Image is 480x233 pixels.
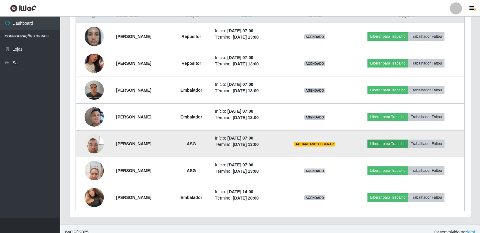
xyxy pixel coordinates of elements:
[181,61,201,66] strong: Repositor
[408,193,444,202] button: Trabalhador Faltou
[85,77,104,103] img: 1757468836849.jpeg
[408,166,444,175] button: Trabalhador Faltou
[408,140,444,148] button: Trabalhador Faltou
[116,115,151,119] strong: [PERSON_NAME]
[304,34,325,39] span: AGENDADO
[304,88,325,93] span: AGENDADO
[215,189,278,195] li: Início:
[294,142,335,146] span: AGUARDANDO LIBERAR
[215,34,278,40] li: Término:
[116,34,151,39] strong: [PERSON_NAME]
[215,55,278,61] li: Início:
[215,162,278,168] li: Início:
[304,168,325,173] span: AGENDADO
[215,168,278,175] li: Término:
[116,88,151,93] strong: [PERSON_NAME]
[215,81,278,88] li: Início:
[304,115,325,120] span: AGENDADO
[228,55,253,60] time: [DATE] 07:00
[367,32,408,41] button: Liberar para Trabalho
[304,195,325,200] span: AGENDADO
[116,168,151,173] strong: [PERSON_NAME]
[233,88,259,93] time: [DATE] 13:00
[233,196,259,200] time: [DATE] 20:00
[408,32,444,41] button: Trabalhador Faltou
[233,142,259,147] time: [DATE] 13:00
[408,86,444,94] button: Trabalhador Faltou
[116,61,151,66] strong: [PERSON_NAME]
[85,19,104,54] img: 1756337555604.jpeg
[233,61,259,66] time: [DATE] 13:00
[181,88,202,93] strong: Embalador
[233,115,259,120] time: [DATE] 13:00
[85,180,104,215] img: 1758278532969.jpeg
[215,141,278,148] li: Término:
[85,158,104,183] img: 1758203147190.jpeg
[10,5,37,12] img: CoreUI Logo
[215,61,278,67] li: Término:
[367,166,408,175] button: Liberar para Trabalho
[367,59,408,68] button: Liberar para Trabalho
[233,169,259,174] time: [DATE] 13:00
[304,61,325,66] span: AGENDADO
[215,135,278,141] li: Início:
[187,168,196,173] strong: ASG
[367,86,408,94] button: Liberar para Trabalho
[408,59,444,68] button: Trabalhador Faltou
[116,195,151,200] strong: [PERSON_NAME]
[228,82,253,87] time: [DATE] 07:00
[367,193,408,202] button: Liberar para Trabalho
[215,88,278,94] li: Término:
[181,195,202,200] strong: Embalador
[367,140,408,148] button: Liberar para Trabalho
[181,34,201,39] strong: Repositor
[228,28,253,33] time: [DATE] 07:00
[367,113,408,121] button: Liberar para Trabalho
[215,115,278,121] li: Término:
[228,136,253,140] time: [DATE] 07:00
[233,35,259,39] time: [DATE] 13:00
[85,131,104,156] img: 1757586640633.jpeg
[181,115,202,119] strong: Embalador
[187,141,196,146] strong: ASG
[228,109,253,114] time: [DATE] 07:00
[116,141,151,146] strong: [PERSON_NAME]
[215,108,278,115] li: Início:
[228,189,253,194] time: [DATE] 14:00
[215,195,278,201] li: Término:
[408,113,444,121] button: Trabalhador Faltou
[228,162,253,167] time: [DATE] 07:00
[85,100,104,134] img: 1758234881040.jpeg
[85,46,104,80] img: 1757709114638.jpeg
[215,28,278,34] li: Início:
